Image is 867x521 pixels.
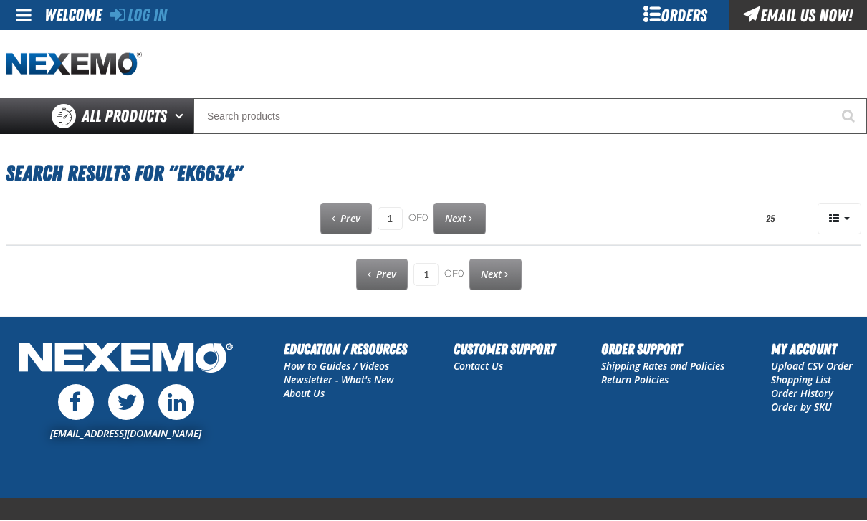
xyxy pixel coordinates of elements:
[378,207,403,230] input: Current page number
[818,203,861,234] button: Product Grid Views Toolbar
[444,268,464,281] span: of
[82,103,167,129] span: All Products
[6,52,142,77] img: Nexemo logo
[193,98,867,134] input: Search
[601,338,724,360] h2: Order Support
[413,263,439,286] input: Current page number
[14,338,237,381] img: Nexemo Logo
[771,400,832,414] a: Order by SKU
[408,212,428,225] span: of
[6,52,142,77] a: Home
[284,338,407,360] h2: Education / Resources
[454,338,555,360] h2: Customer Support
[458,268,464,279] span: 0
[771,338,853,360] h2: My Account
[771,386,833,400] a: Order History
[50,426,201,440] a: [EMAIL_ADDRESS][DOMAIN_NAME]
[601,373,669,386] a: Return Policies
[601,359,724,373] a: Shipping Rates and Policies
[284,373,394,386] a: Newsletter - What's New
[284,386,325,400] a: About Us
[422,212,428,224] span: 0
[818,204,861,234] span: Product Grid Views Toolbar
[831,98,867,134] button: Start Searching
[170,98,193,134] button: Open All Products pages
[6,154,861,193] h1: Search Results for "Ek6634"
[110,5,167,25] a: Log In
[771,373,831,386] a: Shopping List
[771,359,853,373] a: Upload CSV Order
[284,359,389,373] a: How to Guides / Videos
[454,359,503,373] a: Contact Us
